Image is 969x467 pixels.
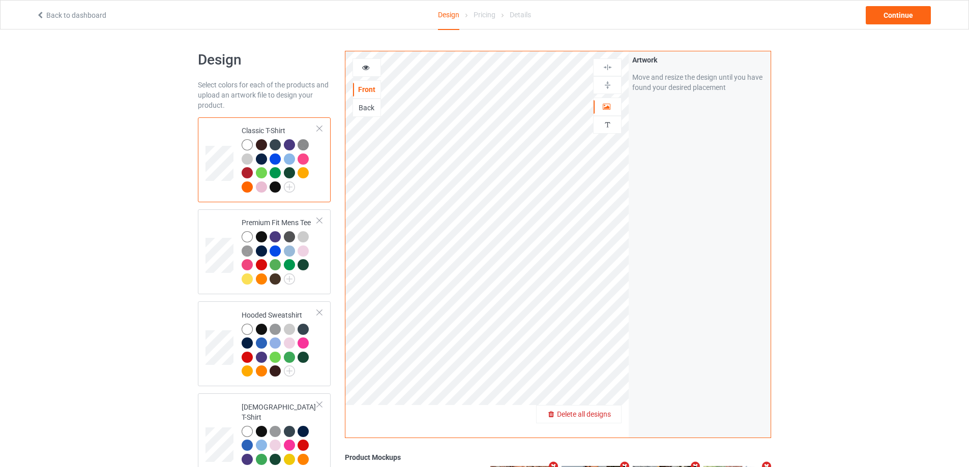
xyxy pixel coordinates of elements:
div: Premium Fit Mens Tee [242,217,317,284]
img: svg+xml;base64,PD94bWwgdmVyc2lvbj0iMS4wIiBlbmNvZGluZz0iVVRGLTgiPz4KPHN2ZyB3aWR0aD0iMjJweCIgaGVpZ2... [284,365,295,377]
div: Premium Fit Mens Tee [198,209,331,294]
div: Pricing [474,1,495,29]
div: Front [353,84,380,95]
img: heather_texture.png [298,139,309,150]
span: Delete all designs [557,410,611,418]
div: Details [510,1,531,29]
img: svg%3E%0A [603,80,612,90]
div: Hooded Sweatshirt [242,310,317,376]
img: svg+xml;base64,PD94bWwgdmVyc2lvbj0iMS4wIiBlbmNvZGluZz0iVVRGLTgiPz4KPHN2ZyB3aWR0aD0iMjJweCIgaGVpZ2... [284,181,295,193]
div: Continue [866,6,931,24]
img: svg%3E%0A [603,63,612,72]
div: Design [438,1,459,30]
div: Classic T-Shirt [198,117,331,202]
h1: Design [198,51,331,69]
a: Back to dashboard [36,11,106,19]
img: svg%3E%0A [603,120,612,130]
div: Back [353,103,380,113]
div: Select colors for each of the products and upload an artwork file to design your product. [198,80,331,110]
div: Artwork [632,55,767,65]
div: Product Mockups [345,452,771,462]
div: Move and resize the design until you have found your desired placement [632,72,767,92]
div: Classic T-Shirt [242,126,317,192]
img: svg+xml;base64,PD94bWwgdmVyc2lvbj0iMS4wIiBlbmNvZGluZz0iVVRGLTgiPz4KPHN2ZyB3aWR0aD0iMjJweCIgaGVpZ2... [284,273,295,285]
div: Hooded Sweatshirt [198,301,331,386]
img: heather_texture.png [242,245,253,257]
